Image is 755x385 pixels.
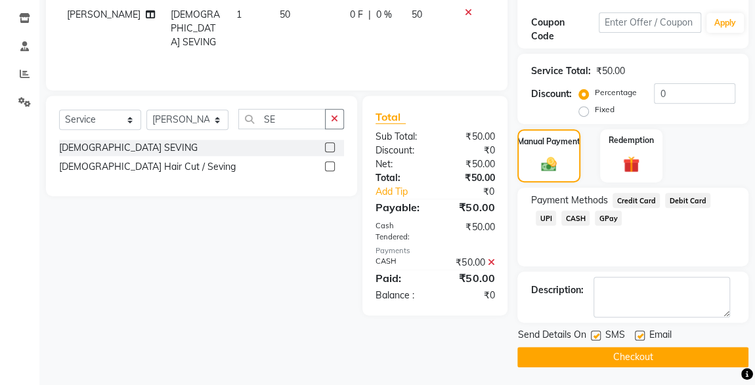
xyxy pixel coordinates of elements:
div: [DEMOGRAPHIC_DATA] SEVING [59,141,198,155]
a: Add Tip [366,185,446,199]
span: Debit Card [665,193,710,208]
div: Balance : [366,289,435,302]
div: Discount: [530,87,571,101]
span: GPay [595,211,622,226]
div: ₹50.00 [435,256,505,270]
div: ₹0 [435,289,505,302]
span: Payment Methods [530,193,607,207]
div: ₹50.00 [435,130,505,144]
div: ₹50.00 [435,171,505,185]
div: ₹50.00 [435,270,505,286]
span: | [368,8,371,22]
div: ₹0 [435,144,505,157]
img: _cash.svg [536,155,562,173]
span: SMS [605,328,624,344]
label: Percentage [594,87,636,98]
button: Checkout [517,347,748,367]
div: Payments [376,245,494,256]
div: CASH [366,256,435,270]
span: [PERSON_NAME] [67,9,140,20]
div: Sub Total: [366,130,435,144]
div: Paid: [366,270,435,286]
div: Service Total: [530,64,590,78]
div: Coupon Code [530,16,599,43]
div: Net: [366,157,435,171]
span: [DEMOGRAPHIC_DATA] SEVING [171,9,220,48]
div: ₹0 [446,185,504,199]
span: Credit Card [613,193,660,208]
input: Search or Scan [238,109,326,129]
span: 0 F [350,8,363,22]
label: Fixed [594,104,614,115]
div: Total: [366,171,435,185]
span: 1 [236,9,242,20]
div: Description: [530,283,583,297]
span: Total [376,110,406,124]
span: 0 % [376,8,392,22]
button: Apply [706,13,744,33]
div: Cash Tendered: [366,220,435,243]
div: Payable: [366,199,435,215]
label: Manual Payment [517,136,580,148]
span: 50 [280,9,290,20]
img: _gift.svg [618,154,645,175]
input: Enter Offer / Coupon Code [599,12,701,33]
span: CASH [561,211,590,226]
div: ₹50.00 [435,199,505,215]
span: Send Details On [517,328,586,344]
div: ₹50.00 [435,220,505,243]
span: Email [649,328,671,344]
span: UPI [536,211,556,226]
div: ₹50.00 [435,157,505,171]
span: 50 [412,9,422,20]
div: ₹50.00 [595,64,624,78]
div: Discount: [366,144,435,157]
div: [DEMOGRAPHIC_DATA] Hair Cut / Seving [59,160,236,174]
label: Redemption [609,134,654,146]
